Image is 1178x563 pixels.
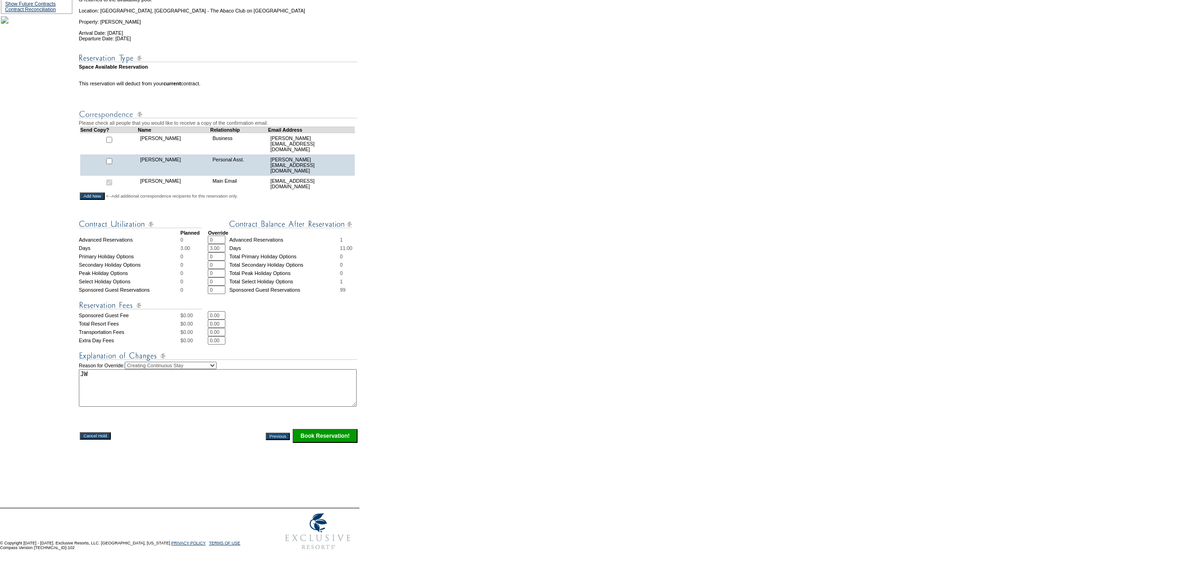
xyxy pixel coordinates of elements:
strong: Override [208,230,228,236]
a: Show Future Contracts [5,1,56,6]
td: [EMAIL_ADDRESS][DOMAIN_NAME] [268,176,355,192]
a: TERMS OF USE [209,541,241,545]
td: Transportation Fees [79,328,180,336]
span: 0 [180,262,183,268]
span: 1 [340,237,343,243]
td: Total Resort Fees [79,320,180,328]
td: Advanced Reservations [229,236,340,244]
td: [PERSON_NAME] [138,133,210,154]
a: PRIVACY POLICY [171,541,205,545]
span: 0 [180,254,183,259]
img: Reservation Type [79,52,357,64]
td: Total Select Holiday Options [229,277,340,286]
td: Sponsored Guest Fee [79,311,180,320]
span: 0 [340,270,343,276]
span: 0 [180,287,183,293]
img: Shot-20-028.jpg [1,16,8,24]
span: 0.00 [183,329,193,335]
td: Email Address [268,127,355,133]
img: Reservation Fees [79,300,202,311]
input: Add New [80,192,105,200]
img: Contract Balance After Reservation [229,218,352,230]
td: Days [79,244,180,252]
img: Exclusive Resorts [276,508,359,555]
td: $ [180,320,208,328]
span: Please check all people that you would like to receive a copy of the confirmation email. [79,120,268,126]
td: [PERSON_NAME][EMAIL_ADDRESS][DOMAIN_NAME] [268,154,355,176]
input: Previous [266,433,290,440]
td: Secondary Holiday Options [79,261,180,269]
span: 0.00 [183,338,193,343]
td: Arrival Date: [DATE] [79,25,359,36]
td: $ [180,311,208,320]
img: Explanation of Changes [79,350,357,362]
td: Business [210,133,268,154]
td: Sponsored Guest Reservations [79,286,180,294]
span: 0 [340,254,343,259]
img: Contract Utilization [79,218,202,230]
td: $ [180,336,208,345]
td: Property: [PERSON_NAME] [79,13,359,25]
span: 0 [180,270,183,276]
td: Departure Date: [DATE] [79,36,359,41]
td: Main Email [210,176,268,192]
td: This reservation will deduct from your contract. [79,81,359,86]
span: 0.00 [183,321,193,326]
td: Location: [GEOGRAPHIC_DATA], [GEOGRAPHIC_DATA] - The Abaco Club on [GEOGRAPHIC_DATA] [79,2,359,13]
input: Click this button to finalize your reservation. [293,429,358,443]
span: 0.00 [183,313,193,318]
td: Send Copy? [80,127,138,133]
strong: Planned [180,230,199,236]
span: 99 [340,287,346,293]
span: 3.00 [180,245,190,251]
td: Sponsored Guest Reservations [229,286,340,294]
td: Total Secondary Holiday Options [229,261,340,269]
td: Total Primary Holiday Options [229,252,340,261]
input: Cancel Hold [80,432,111,440]
td: [PERSON_NAME] [138,154,210,176]
td: Relationship [210,127,268,133]
td: Select Holiday Options [79,277,180,286]
span: 1 [340,279,343,284]
td: Personal Asst. [210,154,268,176]
span: 0 [340,262,343,268]
span: 0 [180,237,183,243]
td: [PERSON_NAME][EMAIL_ADDRESS][DOMAIN_NAME] [268,133,355,154]
td: Extra Day Fees [79,336,180,345]
td: Advanced Reservations [79,236,180,244]
td: Reason for Override: [79,362,359,407]
td: Name [138,127,210,133]
span: 0 [180,279,183,284]
td: Space Available Reservation [79,64,359,70]
b: current [163,81,181,86]
td: Total Peak Holiday Options [229,269,340,277]
a: Contract Reconciliation [5,6,56,12]
td: [PERSON_NAME] [138,176,210,192]
td: $ [180,328,208,336]
span: 11.00 [340,245,352,251]
td: Peak Holiday Options [79,269,180,277]
span: <--Add additional correspondence recipients for this reservation only. [106,193,238,199]
td: Days [229,244,340,252]
td: Primary Holiday Options [79,252,180,261]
